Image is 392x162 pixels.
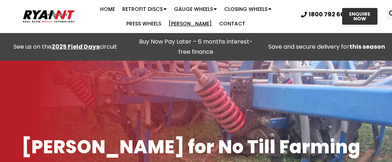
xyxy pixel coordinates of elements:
[123,16,165,31] a: Press Wheels
[215,16,249,31] a: Contact
[342,8,378,25] a: ENQUIRE NOW
[134,37,258,57] p: Buy Now Pay Later – 6 months interest-free finance
[52,42,99,51] a: 2025 Field Days
[76,2,296,31] nav: Menu
[309,12,348,17] span: 1800 792 668
[22,137,370,157] h1: [PERSON_NAME] for No Till Farming
[349,42,385,51] strong: this season
[301,12,348,17] a: 1800 792 668
[96,2,119,16] a: Home
[4,42,127,52] div: See us on the circuit
[22,8,76,25] img: Ryan NT logo
[119,2,170,16] a: Retrofit Discs
[221,2,275,16] a: Closing Wheels
[170,2,221,16] a: Gauge Wheels
[349,12,371,21] span: ENQUIRE NOW
[265,42,388,52] p: Save and secure delivery for
[165,16,215,31] a: [PERSON_NAME]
